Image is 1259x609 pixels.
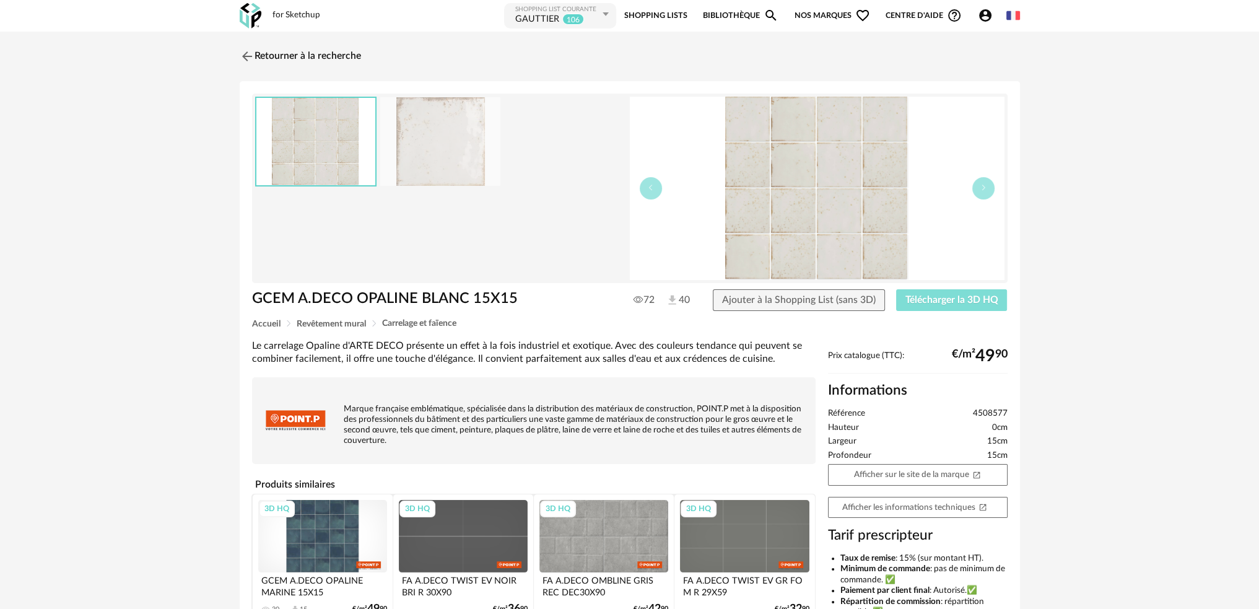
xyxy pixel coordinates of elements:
[252,289,560,309] h1: GCEM A.DECO OPALINE BLANC 15X15
[840,586,930,595] b: Paiement par client final
[828,423,859,434] span: Hauteur
[258,572,387,597] div: GCEM A.DECO OPALINE MARINE 15X15
[978,8,998,23] span: Account Circle icon
[840,553,1008,564] li: : 15% (sur montant HT).
[842,503,987,512] span: Afficher les informations techniques
[1006,9,1020,22] img: fr
[828,351,1008,374] div: Prix catalogue (TTC):
[624,2,687,30] a: Shopping Lists
[380,97,500,186] img: AST11852421-M.jpg
[764,8,778,23] span: Magnify icon
[252,320,281,328] span: Accueil
[828,382,1008,400] h2: Informations
[399,572,528,597] div: FA A.DECO TWIST EV NOIR BRI R 30X90
[680,572,809,597] div: FA A.DECO TWIST EV GR FO M R 29X59
[973,408,1008,419] span: 4508577
[840,554,895,563] b: Taux de remise
[840,564,930,573] b: Minimum de commande
[947,8,962,23] span: Help Circle Outline icon
[828,450,871,462] span: Profondeur
[382,319,456,328] span: Carrelage et faïence
[987,450,1008,462] span: 15cm
[630,97,1004,280] img: thumbnail.png
[562,14,584,25] sup: 106
[399,501,435,517] div: 3D HQ
[828,436,856,447] span: Largeur
[840,597,941,606] b: Répartition de commission
[539,572,668,597] div: FA A.DECO OMBLINE GRIS REC DEC30X90
[666,294,690,307] span: 40
[828,497,1008,519] a: Afficher les informations techniquesOpen In New icon
[952,351,1008,361] div: €/m² 90
[252,475,816,494] h4: Produits similaires
[828,527,1008,545] h3: Tarif prescripteur
[972,470,981,478] span: Open In New icon
[240,49,255,64] img: svg+xml;base64,PHN2ZyB3aWR0aD0iMjQiIGhlaWdodD0iMjQiIHZpZXdCb3g9IjAgMCAyNCAyNCIgZmlsbD0ibm9uZSIgeG...
[259,501,295,517] div: 3D HQ
[297,320,366,328] span: Revêtement mural
[896,289,1008,312] button: Télécharger la 3D HQ
[978,8,993,23] span: Account Circle icon
[992,423,1008,434] span: 0cm
[258,404,809,446] p: Marque française emblématique, spécialisée dans la distribution des matériaux de construction, PO...
[515,14,559,26] div: GAUTTIER
[240,3,261,28] img: OXP
[855,8,870,23] span: Heart Outline icon
[840,564,1008,585] li: : pas de minimum de commande. ✅
[252,319,1008,328] div: Breadcrumb
[828,464,1008,486] a: Afficher sur le site de la marqueOpen In New icon
[681,501,717,517] div: 3D HQ
[722,295,876,305] span: Ajouter à la Shopping List (sans 3D)
[703,2,778,30] a: BibliothèqueMagnify icon
[252,340,816,366] div: Le carrelage Opaline d'ARTE DECO présente un effet à la fois industriel et exotique. Avec des cou...
[795,2,870,30] span: Nos marques
[240,43,361,70] a: Retourner à la recherche
[515,6,599,14] div: Shopping List courante
[634,294,655,306] span: 72
[272,10,320,21] div: for Sketchup
[666,294,679,307] img: Téléchargements
[540,501,576,517] div: 3D HQ
[258,383,333,458] img: brand logo
[886,8,962,23] span: Centre d'aideHelp Circle Outline icon
[905,295,998,305] span: Télécharger la 3D HQ
[987,436,1008,447] span: 15cm
[975,351,995,361] span: 49
[828,408,865,419] span: Référence
[713,289,885,312] button: Ajouter à la Shopping List (sans 3D)
[256,98,375,185] img: thumbnail.png
[840,585,1008,597] li: : Autorisé.✅
[978,502,987,511] span: Open In New icon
